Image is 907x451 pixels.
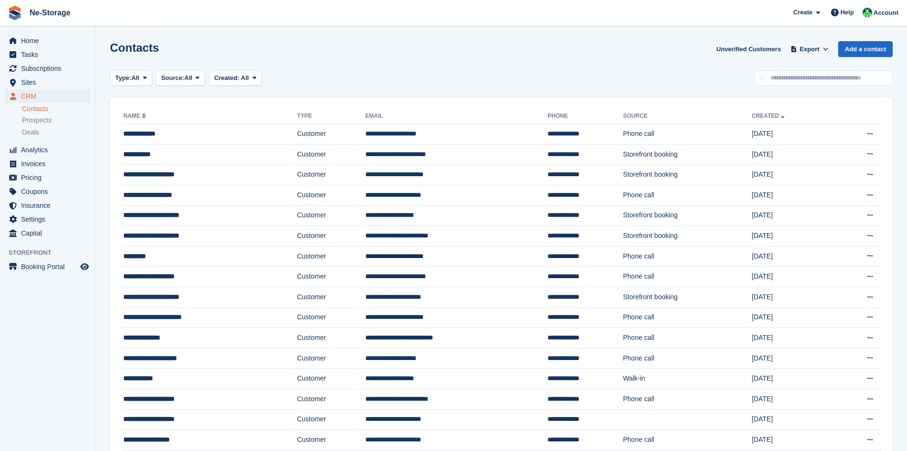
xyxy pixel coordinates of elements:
a: menu [5,76,90,89]
button: Export [788,41,831,57]
td: Walk-in [623,369,752,389]
span: Created: [214,74,240,81]
td: Customer [297,409,365,430]
td: Phone call [623,328,752,349]
a: Add a contact [838,41,893,57]
span: Tasks [21,48,78,61]
a: menu [5,48,90,61]
span: Subscriptions [21,62,78,75]
span: Insurance [21,199,78,212]
td: Phone call [623,124,752,145]
td: Customer [297,246,365,267]
td: Storefront booking [623,226,752,247]
span: Export [800,45,820,54]
td: [DATE] [752,205,834,226]
td: [DATE] [752,307,834,328]
td: Customer [297,185,365,205]
td: [DATE] [752,328,834,349]
td: Phone call [623,267,752,287]
td: Customer [297,267,365,287]
button: Type: All [110,70,152,86]
span: Pricing [21,171,78,184]
td: Customer [297,226,365,247]
td: Customer [297,348,365,369]
td: [DATE] [752,246,834,267]
a: menu [5,185,90,198]
span: Prospects [22,116,52,125]
td: [DATE] [752,389,834,409]
a: Contacts [22,104,90,113]
a: Name [123,113,148,119]
th: Source [623,109,752,124]
th: Email [365,109,547,124]
span: Settings [21,213,78,226]
span: Create [793,8,812,17]
span: Booking Portal [21,260,78,273]
span: Home [21,34,78,47]
td: [DATE] [752,267,834,287]
td: [DATE] [752,409,834,430]
span: Deals [22,128,39,137]
td: Customer [297,287,365,307]
a: menu [5,171,90,184]
a: menu [5,34,90,47]
a: menu [5,260,90,273]
span: Coupons [21,185,78,198]
a: menu [5,226,90,240]
span: Analytics [21,143,78,157]
td: [DATE] [752,165,834,185]
td: Storefront booking [623,287,752,307]
td: [DATE] [752,144,834,165]
span: Sites [21,76,78,89]
td: Customer [297,389,365,409]
td: Customer [297,369,365,389]
a: Created [752,113,787,119]
td: Phone call [623,185,752,205]
span: Help [841,8,854,17]
td: Customer [297,307,365,328]
td: Phone call [623,389,752,409]
td: Customer [297,328,365,349]
td: Phone call [623,348,752,369]
a: menu [5,62,90,75]
a: menu [5,199,90,212]
td: [DATE] [752,348,834,369]
span: Invoices [21,157,78,170]
a: Ne-Storage [26,5,74,21]
td: Customer [297,165,365,185]
a: Prospects [22,115,90,125]
td: Storefront booking [623,165,752,185]
span: Storefront [9,248,95,258]
img: Jay Johal [863,8,872,17]
td: Phone call [623,430,752,451]
td: [DATE] [752,287,834,307]
td: Customer [297,430,365,451]
td: Phone call [623,307,752,328]
span: Source: [161,73,184,83]
span: All [131,73,140,83]
td: [DATE] [752,185,834,205]
a: menu [5,157,90,170]
td: [DATE] [752,124,834,145]
td: Storefront booking [623,205,752,226]
a: menu [5,213,90,226]
a: Unverified Customers [712,41,785,57]
a: Deals [22,127,90,137]
a: menu [5,143,90,157]
h1: Contacts [110,41,159,54]
span: All [241,74,249,81]
td: Storefront booking [623,144,752,165]
th: Phone [547,109,623,124]
a: Preview store [79,261,90,272]
button: Created: All [209,70,262,86]
td: Phone call [623,246,752,267]
span: Account [874,8,898,18]
td: [DATE] [752,369,834,389]
img: stora-icon-8386f47178a22dfd0bd8f6a31ec36ba5ce8667c1dd55bd0f319d3a0aa187defe.svg [8,6,22,20]
td: Customer [297,144,365,165]
td: [DATE] [752,430,834,451]
span: Capital [21,226,78,240]
span: CRM [21,90,78,103]
a: menu [5,90,90,103]
button: Source: All [156,70,205,86]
